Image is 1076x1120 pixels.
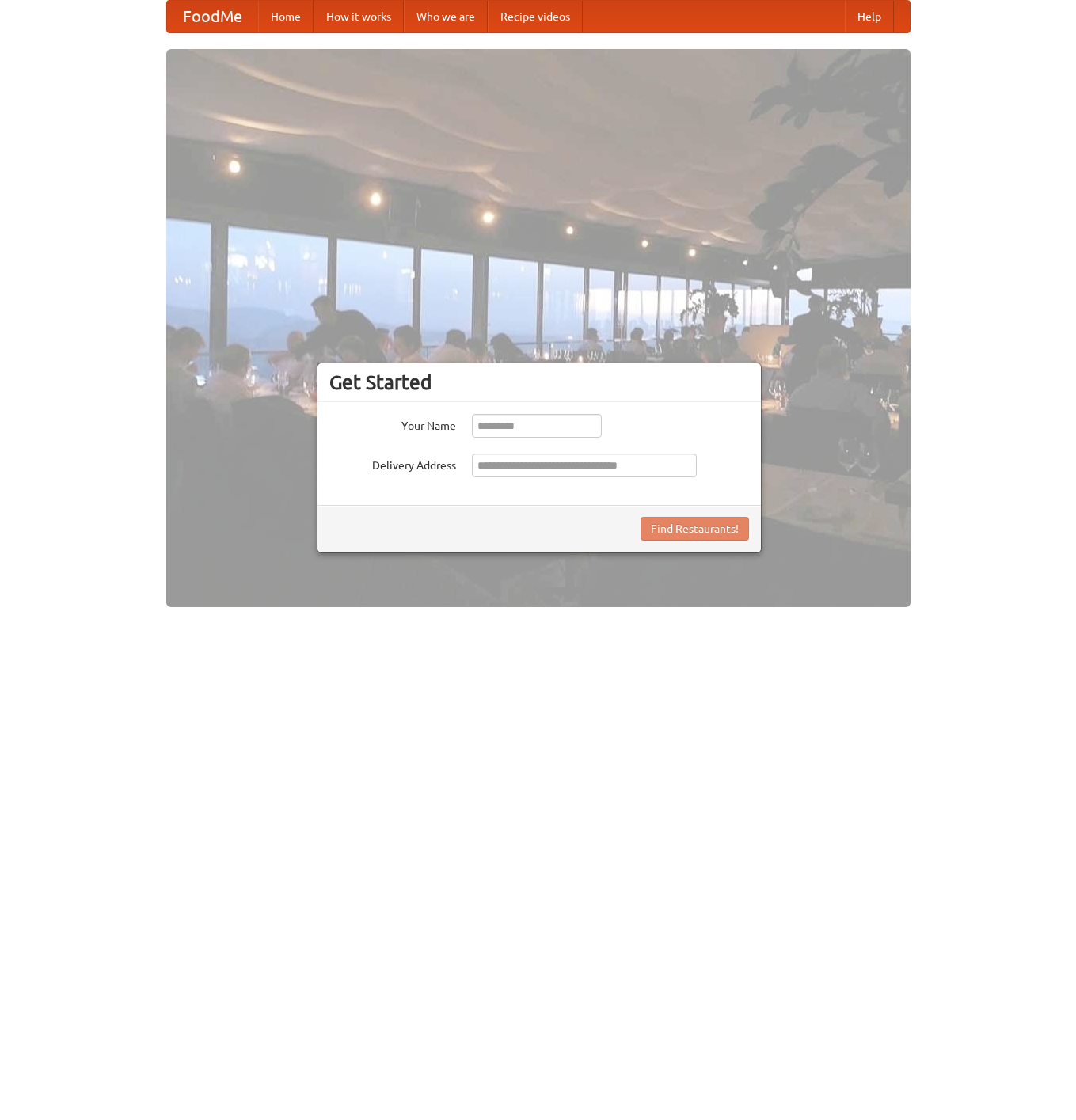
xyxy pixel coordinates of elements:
[329,370,749,394] h3: Get Started
[404,1,488,32] a: Who we are
[167,1,258,32] a: FoodMe
[329,454,456,473] label: Delivery Address
[641,517,749,541] button: Find Restaurants!
[314,1,404,32] a: How it works
[258,1,314,32] a: Home
[329,414,456,434] label: Your Name
[845,1,894,32] a: Help
[488,1,583,32] a: Recipe videos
